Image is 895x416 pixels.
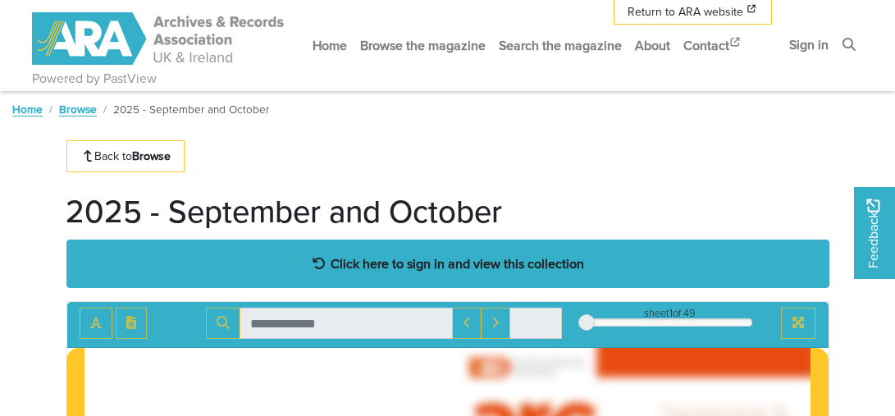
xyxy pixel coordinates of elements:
a: About [628,24,677,67]
div: sheet of 49 [587,305,752,321]
a: Search the magazine [492,24,628,67]
strong: Browse [132,148,171,164]
a: Would you like to provide feedback? [854,187,895,279]
h1: 2025 - September and October [66,192,503,230]
span: Feedback [864,199,884,269]
button: Search [206,308,240,339]
a: Home [306,24,354,67]
button: Previous Match [452,308,482,339]
span: Return to ARA website [628,3,743,21]
a: ARA - ARC Magazine | Powered by PastView logo [32,3,286,75]
a: Contact [677,24,749,67]
img: ARA - ARC Magazine | Powered by PastView [32,12,286,65]
button: Next Match [481,308,510,339]
a: Sign in [783,23,835,66]
a: Browse the magazine [354,24,492,67]
button: Full screen mode [781,308,815,339]
button: Open transcription window [116,308,147,339]
span: 1 [669,305,673,321]
a: Back toBrowse [66,140,185,172]
input: Search for [240,308,453,339]
a: Click here to sign in and view this collection [66,240,829,288]
a: Home [12,101,43,117]
a: Powered by PastView [32,69,157,89]
strong: Click here to sign in and view this collection [331,254,584,272]
button: Toggle text selection (Alt+T) [80,308,112,339]
span: 2025 - September and October [113,101,269,117]
a: Browse [59,101,97,117]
